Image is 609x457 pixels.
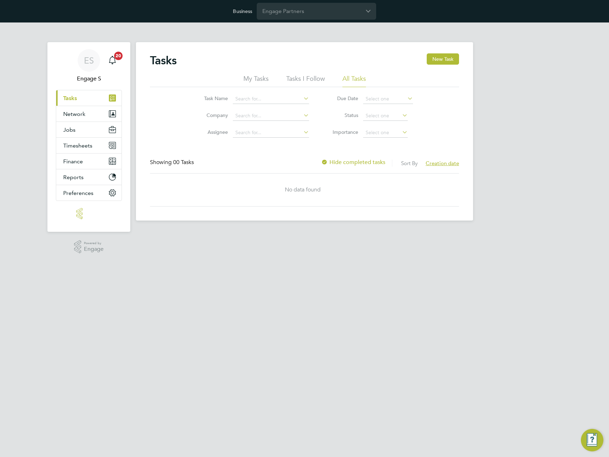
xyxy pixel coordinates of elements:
[63,126,76,133] span: Jobs
[47,42,130,232] nav: Main navigation
[63,158,83,165] span: Finance
[56,122,122,137] button: Jobs
[233,111,309,121] input: Search for...
[426,160,459,167] span: Creation date
[56,74,122,83] span: Engage S
[196,95,228,102] label: Task Name
[363,111,408,121] input: Select one
[327,129,358,135] label: Importance
[76,208,101,219] img: engage-logo-retina.png
[63,142,92,149] span: Timesheets
[363,94,413,104] input: Select one
[321,159,385,166] label: Hide completed tasks
[56,106,122,122] button: Network
[150,53,177,67] h2: Tasks
[56,208,122,219] a: Go to home page
[243,74,269,87] li: My Tasks
[342,74,366,87] li: All Tasks
[105,49,119,72] a: 20
[56,138,122,153] button: Timesheets
[56,185,122,201] button: Preferences
[427,53,459,65] button: New Task
[173,159,194,166] span: 00 Tasks
[74,240,104,254] a: Powered byEngage
[114,52,123,60] span: 20
[56,90,122,106] a: Tasks
[63,111,85,117] span: Network
[150,186,456,194] div: No data found
[56,49,122,83] a: ESEngage S
[581,429,603,451] button: Engage Resource Center
[84,246,104,252] span: Engage
[84,240,104,246] span: Powered by
[196,112,228,118] label: Company
[150,159,195,166] div: Showing
[63,174,84,181] span: Reports
[63,95,77,102] span: Tasks
[401,160,418,167] label: Sort By
[233,8,252,14] label: Business
[327,95,358,102] label: Due Date
[286,74,325,87] li: Tasks I Follow
[56,154,122,169] button: Finance
[196,129,228,135] label: Assignee
[363,128,408,138] input: Select one
[63,190,93,196] span: Preferences
[327,112,358,118] label: Status
[84,56,94,65] span: ES
[56,169,122,185] button: Reports
[233,94,309,104] input: Search for...
[233,128,309,138] input: Search for...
